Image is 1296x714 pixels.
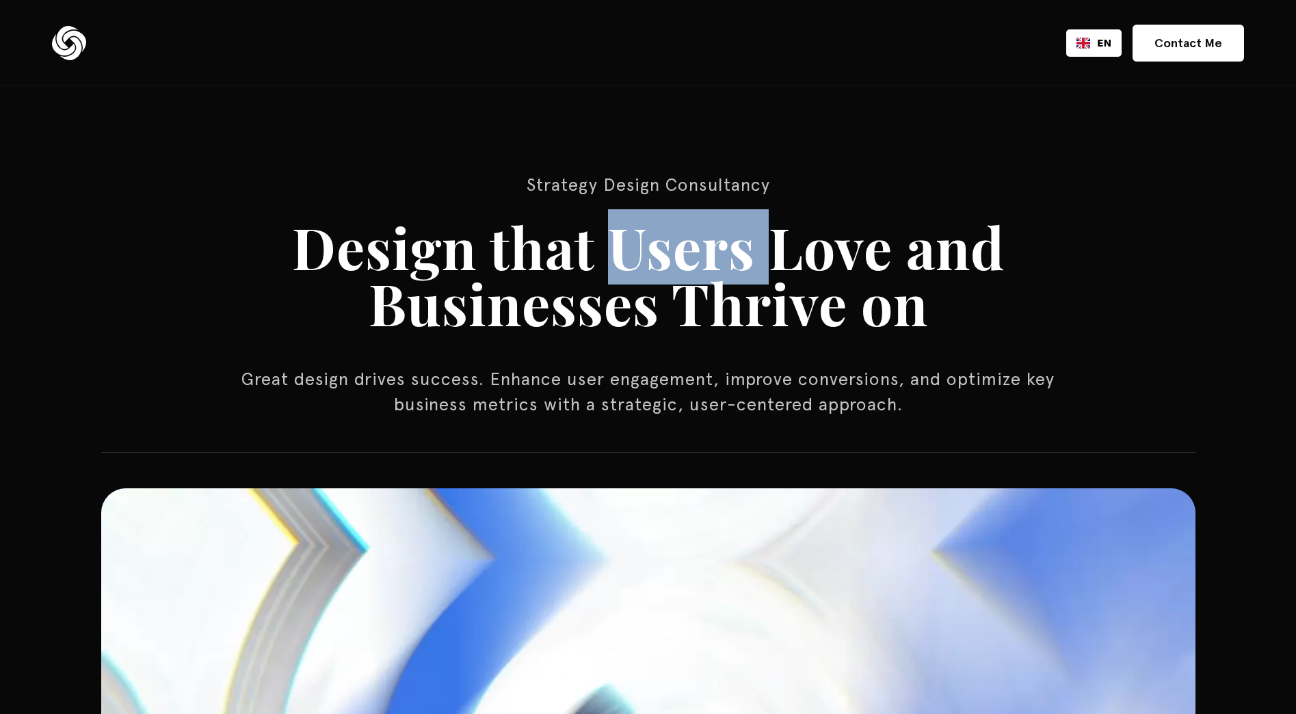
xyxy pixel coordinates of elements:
[1076,36,1111,50] a: EN
[238,172,1059,197] p: Strategy Design Consultancy
[238,367,1059,416] p: Great design drives success. Enhance user engagement, improve conversions, and optimize key busin...
[170,219,1127,331] h1: Design that Users Love and Businesses Thrive on
[1133,25,1244,62] a: Contact Me
[1066,29,1122,57] div: Language selected: English
[1066,29,1122,57] div: Language Switcher
[1076,38,1090,49] img: English flag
